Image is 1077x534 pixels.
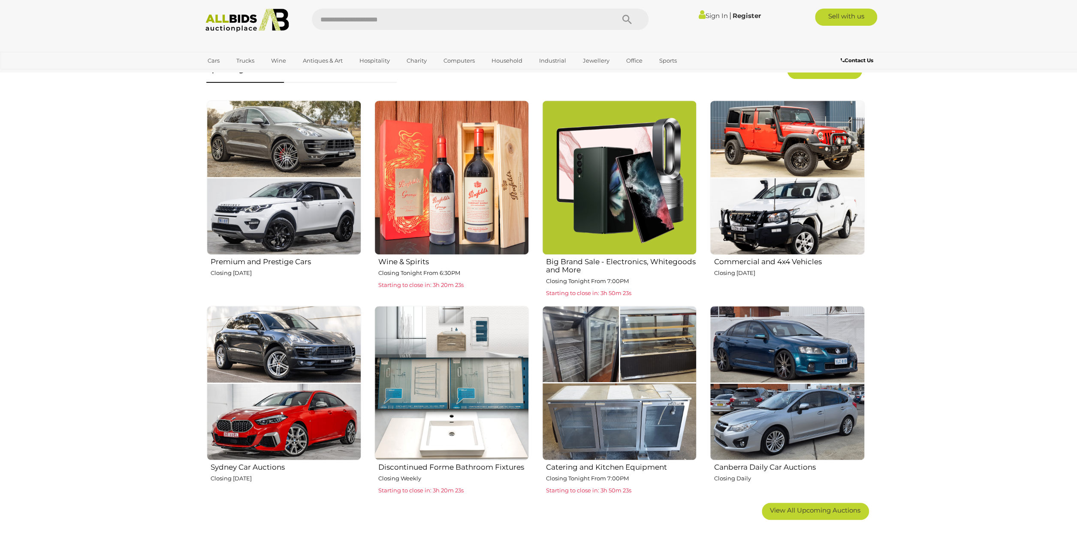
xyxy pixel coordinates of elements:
a: Household [486,54,528,68]
a: Contact Us [840,56,875,65]
img: Commercial and 4x4 Vehicles [710,100,864,255]
a: Antiques & Art [297,54,348,68]
img: Catering and Kitchen Equipment [542,306,697,460]
h2: Canberra Daily Car Auctions [714,461,864,471]
a: Jewellery [577,54,615,68]
span: View All Upcoming Auctions [770,506,860,514]
a: Wine & Spirits Closing Tonight From 6:30PM Starting to close in: 3h 20m 23s [374,100,529,299]
a: Sign In [699,12,728,20]
a: Trucks [231,54,260,68]
span: Starting to close in: 3h 20m 23s [378,487,464,494]
a: View All Upcoming Auctions [762,503,869,520]
a: Sydney Car Auctions Closing [DATE] [206,305,361,496]
a: [GEOGRAPHIC_DATA] [202,68,274,82]
a: Hospitality [354,54,395,68]
p: Closing Tonight From 7:00PM [546,474,697,483]
img: Big Brand Sale - Electronics, Whitegoods and More [542,100,697,255]
a: Computers [438,54,480,68]
a: Wine [265,54,292,68]
a: Premium and Prestige Cars Closing [DATE] [206,100,361,299]
p: Closing Tonight From 6:30PM [378,268,529,278]
a: Discontinued Forme Bathroom Fixtures Closing Weekly Starting to close in: 3h 20m 23s [374,305,529,496]
h2: Wine & Spirits [378,256,529,266]
a: Industrial [534,54,572,68]
button: Search [606,9,649,30]
p: Closing [DATE] [211,474,361,483]
img: Wine & Spirits [374,100,529,255]
h2: Commercial and 4x4 Vehicles [714,256,864,266]
img: Premium and Prestige Cars [207,100,361,255]
a: Sell with us [815,9,877,26]
span: | [729,11,731,20]
a: Charity [401,54,432,68]
h2: Big Brand Sale - Electronics, Whitegoods and More [546,256,697,274]
img: Canberra Daily Car Auctions [710,306,864,460]
span: Starting to close in: 3h 20m 23s [378,281,464,288]
a: Canberra Daily Car Auctions Closing Daily [709,305,864,496]
span: Starting to close in: 3h 50m 23s [546,290,631,296]
p: Closing Weekly [378,474,529,483]
img: Allbids.com.au [201,9,294,32]
h2: Sydney Car Auctions [211,461,361,471]
a: Register [733,12,761,20]
a: Cars [202,54,225,68]
a: Office [621,54,648,68]
h2: Premium and Prestige Cars [211,256,361,266]
b: Contact Us [840,57,873,63]
span: Starting to close in: 3h 50m 23s [546,487,631,494]
h2: Discontinued Forme Bathroom Fixtures [378,461,529,471]
a: Sports [654,54,682,68]
p: Closing Daily [714,474,864,483]
p: Closing [DATE] [211,268,361,278]
a: Big Brand Sale - Electronics, Whitegoods and More Closing Tonight From 7:00PM Starting to close i... [542,100,697,299]
img: Discontinued Forme Bathroom Fixtures [374,306,529,460]
p: Closing Tonight From 7:00PM [546,276,697,286]
p: Closing [DATE] [714,268,864,278]
a: Catering and Kitchen Equipment Closing Tonight From 7:00PM Starting to close in: 3h 50m 23s [542,305,697,496]
a: Commercial and 4x4 Vehicles Closing [DATE] [709,100,864,299]
img: Sydney Car Auctions [207,306,361,460]
h2: Catering and Kitchen Equipment [546,461,697,471]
